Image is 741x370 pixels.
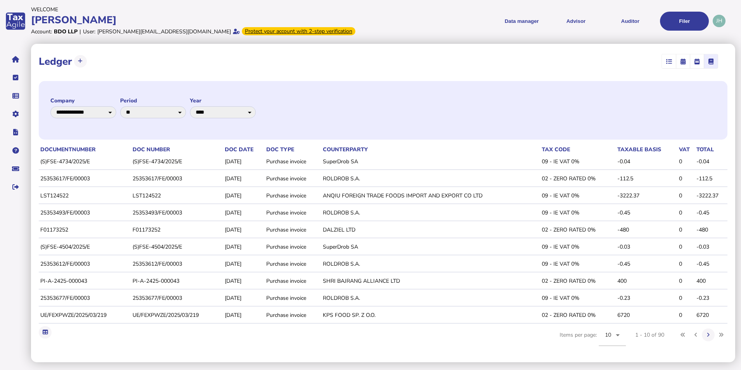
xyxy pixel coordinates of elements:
td: 25353677/FE/00003 [39,290,131,306]
td: 0 [677,273,695,289]
td: KPS FOOD SP. Z O.O. [321,307,540,323]
button: Data manager [7,88,24,104]
menu: navigate products [372,12,709,31]
div: From Oct 1, 2025, 2-step verification will be required to login. Set it up now... [242,27,355,35]
td: DALZIEL LTD [321,222,540,238]
td: ROLDROB S.A. [321,171,540,187]
td: Purchase invoice [265,239,321,255]
td: 09 - IE VAT 0% [540,205,616,221]
td: -480 [616,222,678,238]
td: -0.45 [695,256,727,272]
button: Next page [702,329,715,341]
div: 1 - 10 of 90 [635,331,664,339]
td: PI-A-2425-000043 [131,273,223,289]
td: -0.04 [616,154,678,170]
div: Profile settings [713,15,725,28]
button: Export table data to Excel [39,326,52,339]
td: -3222.37 [616,188,678,204]
button: Manage settings [7,106,24,122]
td: 09 - IE VAT 0% [540,154,616,170]
th: Counterparty [321,145,540,154]
td: -0.45 [616,256,678,272]
td: 400 [616,273,678,289]
div: BDO LLP [54,28,78,35]
button: Home [7,51,24,67]
td: 0 [677,239,695,255]
td: 02 - ZERO RATED 0% [540,171,616,187]
td: -0.03 [616,239,678,255]
div: Account: [31,28,52,35]
td: 0 [677,154,695,170]
td: [DATE] [223,307,265,323]
mat-button-toggle: Ledger [704,54,718,68]
td: SuperDrob SA [321,239,540,255]
td: [DATE] [223,222,265,238]
td: 0 [677,256,695,272]
td: ANQIU FOREIGN TRADE FOODS IMPORT AND EXPORT CO LTD [321,188,540,204]
div: Items per page: [560,324,626,354]
td: 25353612/FE/00003 [39,256,131,272]
td: 25353612/FE/00003 [131,256,223,272]
mat-button-toggle: Calendar week view [690,54,704,68]
label: Year [190,97,256,104]
td: ROLDROB S.A. [321,290,540,306]
td: ROLDROB S.A. [321,205,540,221]
td: F01173252 [39,222,131,238]
td: LST124522 [39,188,131,204]
th: Doc number [131,145,223,154]
button: Tasks [7,69,24,86]
span: 10 [605,331,612,339]
th: VAT [677,145,695,154]
th: Doc type [265,145,321,154]
i: Email verified [233,29,240,34]
td: [DATE] [223,290,265,306]
th: documentNumber [39,145,131,154]
td: 25353677/FE/00003 [131,290,223,306]
label: Period [120,97,186,104]
td: 6720 [616,307,678,323]
div: Welcome [31,6,368,13]
button: Last page [715,329,727,341]
td: Purchase invoice [265,154,321,170]
td: 25353617/FE/00003 [131,171,223,187]
td: Purchase invoice [265,222,321,238]
td: 02 - ZERO RATED 0% [540,307,616,323]
button: Shows a dropdown of VAT Advisor options [551,12,600,31]
td: -0.04 [695,154,727,170]
button: Filer [660,12,709,31]
td: 25353493/FE/00003 [39,205,131,221]
td: 02 - ZERO RATED 0% [540,222,616,238]
td: -0.45 [695,205,727,221]
td: (S)FSE-4734/2025/E [131,154,223,170]
th: Tax code [540,145,616,154]
button: Developer hub links [7,124,24,140]
td: [DATE] [223,239,265,255]
div: [PERSON_NAME][EMAIL_ADDRESS][DOMAIN_NAME] [97,28,231,35]
div: [PERSON_NAME] [31,13,368,27]
td: -0.23 [695,290,727,306]
td: (S)FSE-4504/2025/E [131,239,223,255]
td: UE/FEXPWZE/2025/03/219 [39,307,131,323]
button: Upload transactions [74,55,87,68]
td: 09 - IE VAT 0% [540,256,616,272]
th: Taxable basis [616,145,678,154]
td: -0.45 [616,205,678,221]
button: Auditor [606,12,655,31]
td: [DATE] [223,256,265,272]
th: Total [695,145,727,154]
td: Purchase invoice [265,273,321,289]
mat-button-toggle: Calendar month view [676,54,690,68]
div: User: [83,28,95,35]
td: ROLDROB S.A. [321,256,540,272]
td: -0.23 [616,290,678,306]
td: Purchase invoice [265,290,321,306]
td: 02 - ZERO RATED 0% [540,273,616,289]
h1: Ledger [39,55,72,68]
td: F01173252 [131,222,223,238]
td: -0.03 [695,239,727,255]
td: -112.5 [616,171,678,187]
td: Purchase invoice [265,307,321,323]
td: UE/FEXPWZE/2025/03/219 [131,307,223,323]
td: 0 [677,222,695,238]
